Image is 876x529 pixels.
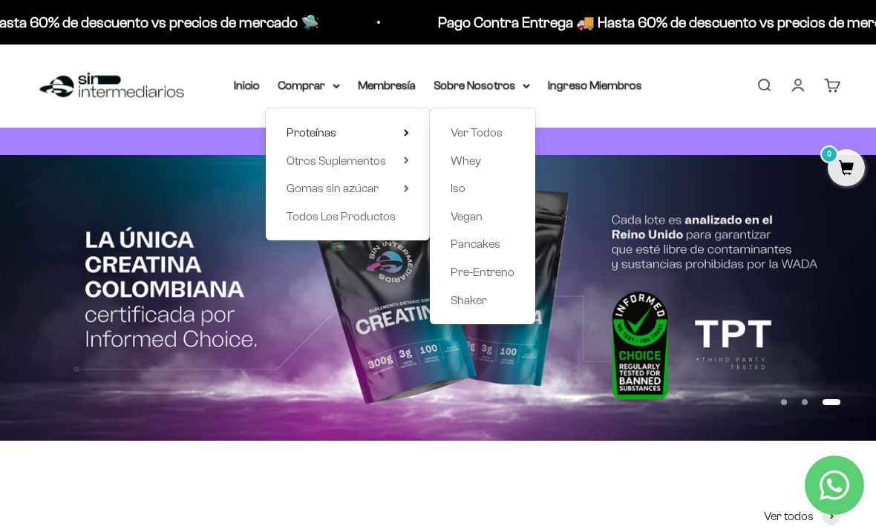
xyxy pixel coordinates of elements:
[287,207,409,226] a: Todos Los Productos
[828,161,865,177] a: 0
[451,126,503,139] span: Ver Todos
[287,179,409,198] summary: Gomas sin azúcar
[451,237,500,250] span: Pancakes
[358,79,416,91] a: Membresía
[434,76,530,95] summary: Sobre Nosotros
[287,126,336,139] span: Proteínas
[287,123,409,142] summary: Proteínas
[234,79,260,91] a: Inicio
[451,151,514,171] a: Whey
[287,182,379,194] span: Gomas sin azúcar
[278,76,340,95] summary: Comprar
[451,234,514,254] a: Pancakes
[451,123,514,142] a: Ver Todos
[451,182,465,194] span: Iso
[451,266,514,278] span: Pre-Entreno
[451,263,514,282] a: Pre-Entreno
[451,154,481,167] span: Whey
[820,145,838,163] mark: 0
[764,507,840,526] a: Ver todos
[451,179,514,198] a: Iso
[451,294,487,306] span: Shaker
[287,210,396,223] span: Todos Los Productos
[451,291,514,310] a: Shaker
[287,154,386,167] span: Otros Suplementos
[451,210,483,223] span: Vegan
[451,207,514,226] a: Vegan
[287,151,409,171] summary: Otros Suplementos
[548,79,642,91] a: Ingreso Miembros
[764,507,814,526] span: Ver todos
